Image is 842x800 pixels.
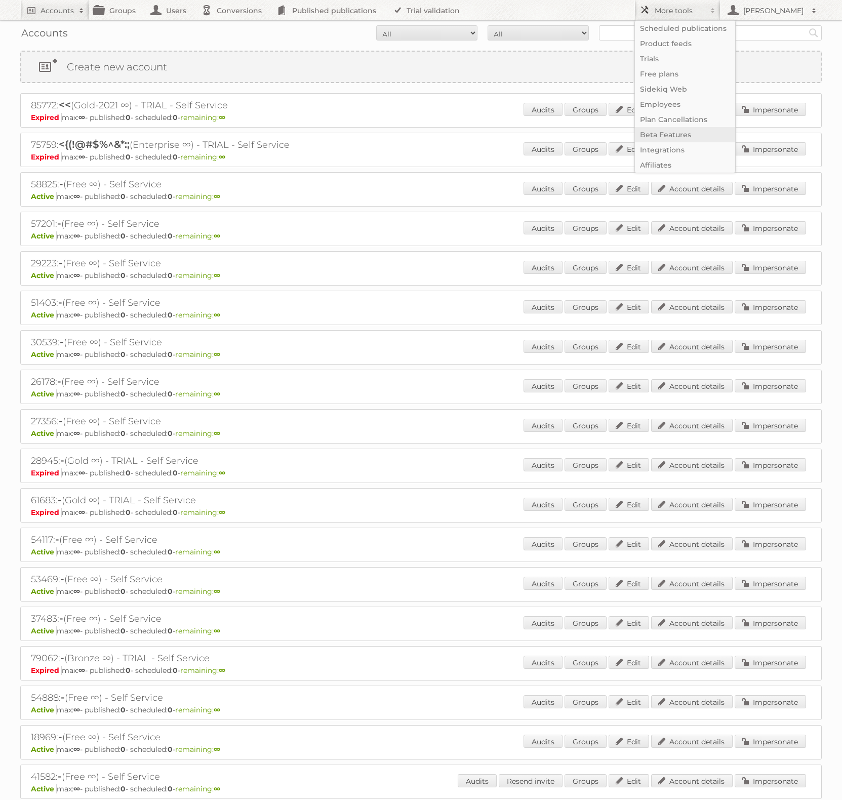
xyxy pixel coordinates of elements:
strong: 0 [173,113,178,122]
a: Audits [524,182,563,195]
strong: 0 [121,350,126,359]
a: Audits [524,537,563,550]
p: max: - published: - scheduled: - [31,705,811,714]
h2: 28945: (Gold ∞) - TRIAL - Self Service [31,454,385,467]
span: Active [31,547,57,556]
a: Audits [458,774,497,787]
h2: 29223: (Free ∞) - Self Service [31,257,385,270]
a: Impersonate [735,735,806,748]
strong: ∞ [78,468,85,477]
h2: 51403: (Free ∞) - Self Service [31,296,385,309]
strong: 0 [168,547,173,556]
a: Impersonate [735,419,806,432]
span: - [60,454,64,466]
strong: 0 [168,429,173,438]
p: max: - published: - scheduled: - [31,666,811,675]
strong: ∞ [214,310,220,319]
a: Edit [609,774,649,787]
h2: 54888: (Free ∞) - Self Service [31,691,385,704]
h2: 75759: (Enterprise ∞) - TRIAL - Self Service [31,138,385,151]
strong: 0 [121,587,126,596]
a: Audits [524,340,563,353]
span: Active [31,271,57,280]
h2: 54117: (Free ∞) - Self Service [31,533,385,546]
strong: 0 [126,508,131,517]
span: Active [31,626,57,635]
strong: ∞ [214,547,220,556]
a: Account details [651,774,733,787]
strong: ∞ [214,587,220,596]
a: Account details [651,340,733,353]
span: - [57,375,61,387]
a: Impersonate [735,221,806,234]
strong: ∞ [73,784,80,793]
strong: ∞ [73,389,80,398]
strong: ∞ [214,192,220,201]
a: Groups [565,340,607,353]
h2: 30539: (Free ∞) - Self Service [31,336,385,349]
strong: ∞ [73,626,80,635]
strong: 0 [121,192,126,201]
span: remaining: [175,192,220,201]
span: remaining: [175,705,220,714]
a: Account details [651,695,733,708]
strong: 0 [126,152,131,162]
a: Groups [565,616,607,629]
a: Employees [635,97,735,112]
span: Active [31,784,57,793]
a: Impersonate [735,498,806,511]
strong: ∞ [214,231,220,241]
span: - [59,178,63,190]
strong: 0 [168,389,173,398]
a: Create new account [21,52,821,82]
span: Active [31,350,57,359]
a: Audits [524,498,563,511]
p: max: - published: - scheduled: - [31,350,811,359]
a: Affiliates [635,157,735,173]
a: Trials [635,51,735,66]
strong: 0 [168,310,173,319]
a: Groups [565,656,607,669]
strong: 0 [173,508,178,517]
strong: 0 [168,587,173,596]
a: Impersonate [735,103,806,116]
strong: 0 [168,784,173,793]
strong: 0 [168,745,173,754]
a: Impersonate [735,458,806,471]
h2: [PERSON_NAME] [741,6,807,16]
a: Impersonate [735,340,806,353]
a: Audits [524,142,563,155]
h2: 53469: (Free ∞) - Self Service [31,573,385,586]
a: Edit [609,261,649,274]
p: max: - published: - scheduled: - [31,271,811,280]
a: Edit [609,537,649,550]
strong: 0 [121,389,126,398]
strong: 0 [126,468,131,477]
span: - [58,731,62,743]
p: max: - published: - scheduled: - [31,192,811,201]
strong: ∞ [214,626,220,635]
strong: ∞ [73,192,80,201]
a: Edit [609,182,649,195]
span: remaining: [175,784,220,793]
span: - [60,652,64,664]
strong: 0 [121,231,126,241]
a: Groups [565,577,607,590]
a: Edit [609,379,649,392]
span: remaining: [180,468,225,477]
strong: ∞ [214,271,220,280]
p: max: - published: - scheduled: - [31,745,811,754]
span: - [61,691,65,703]
a: Edit [609,340,649,353]
span: remaining: [175,429,220,438]
span: Expired [31,666,62,675]
a: Account details [651,379,733,392]
strong: 0 [121,626,126,635]
a: Groups [565,695,607,708]
a: Edit [609,616,649,629]
strong: ∞ [73,271,80,280]
a: Beta Features [635,127,735,142]
strong: ∞ [219,468,225,477]
a: Groups [565,261,607,274]
span: Expired [31,508,62,517]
